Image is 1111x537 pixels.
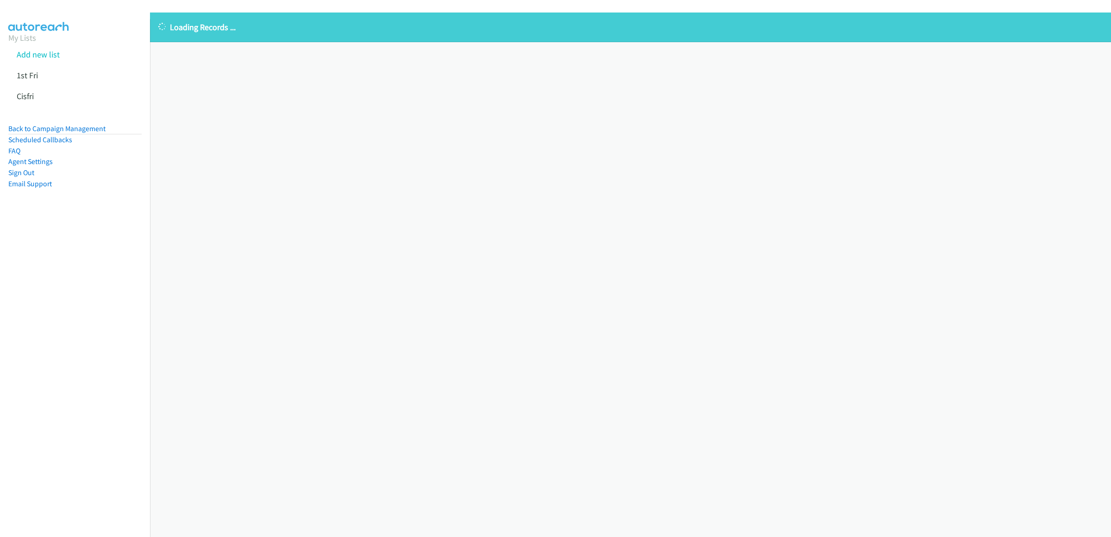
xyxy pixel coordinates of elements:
[8,32,36,43] a: My Lists
[8,168,34,177] a: Sign Out
[158,21,1103,33] p: Loading Records ...
[8,157,53,166] a: Agent Settings
[8,135,72,144] a: Scheduled Callbacks
[17,91,34,101] a: Cisfri
[8,124,106,133] a: Back to Campaign Management
[17,70,38,81] a: 1st Fri
[8,179,52,188] a: Email Support
[8,146,20,155] a: FAQ
[17,49,60,60] a: Add new list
